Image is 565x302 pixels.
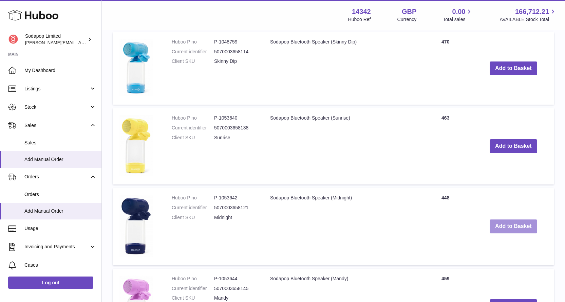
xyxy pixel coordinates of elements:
[172,205,214,211] dt: Current identifier
[443,7,473,23] a: 0.00 Total sales
[24,86,89,92] span: Listings
[172,195,214,201] dt: Huboo P no
[490,61,537,75] button: Add to Basket
[24,104,89,110] span: Stock
[490,139,537,153] button: Add to Basket
[25,40,136,45] span: [PERSON_NAME][EMAIL_ADDRESS][DOMAIN_NAME]
[214,49,257,55] dd: 5070003658114
[25,33,86,46] div: Sodapop Limited
[214,295,257,301] dd: Mandy
[214,205,257,211] dd: 5070003658121
[214,195,257,201] dd: P-1053642
[348,16,371,23] div: Huboo Ref
[172,214,214,221] dt: Client SKU
[418,108,473,184] td: 463
[24,208,96,214] span: Add Manual Order
[172,285,214,292] dt: Current identifier
[402,7,416,16] strong: GBP
[172,125,214,131] dt: Current identifier
[24,156,96,163] span: Add Manual Order
[172,58,214,65] dt: Client SKU
[214,135,257,141] dd: Sunrise
[24,244,89,250] span: Invoicing and Payments
[500,7,557,23] a: 166,712.21 AVAILABLE Stock Total
[214,285,257,292] dd: 5070003658145
[24,67,96,74] span: My Dashboard
[8,277,93,289] a: Log out
[418,188,473,265] td: 448
[24,191,96,198] span: Orders
[172,39,214,45] dt: Huboo P no
[119,39,153,96] img: Sodapop Bluetooth Speaker (Skinny Dip)
[24,122,89,129] span: Sales
[418,32,473,105] td: 470
[214,115,257,121] dd: P-1053640
[172,135,214,141] dt: Client SKU
[352,7,371,16] strong: 14342
[24,262,96,268] span: Cases
[119,115,153,176] img: Sodapop Bluetooth Speaker (Sunrise)
[500,16,557,23] span: AVAILABLE Stock Total
[24,140,96,146] span: Sales
[119,195,153,257] img: Sodapop Bluetooth Speaker (Midnight)
[397,16,417,23] div: Currency
[172,115,214,121] dt: Huboo P no
[214,39,257,45] dd: P-1048759
[172,49,214,55] dt: Current identifier
[172,295,214,301] dt: Client SKU
[452,7,466,16] span: 0.00
[214,125,257,131] dd: 5070003658138
[263,32,418,105] td: Sodapop Bluetooth Speaker (Skinny Dip)
[8,34,18,45] img: david@sodapop-audio.co.uk
[214,214,257,221] dd: Midnight
[263,188,418,265] td: Sodapop Bluetooth Speaker (Midnight)
[515,7,549,16] span: 166,712.21
[24,174,89,180] span: Orders
[214,58,257,65] dd: Skinny Dip
[172,276,214,282] dt: Huboo P no
[24,225,96,232] span: Usage
[490,219,537,233] button: Add to Basket
[214,276,257,282] dd: P-1053644
[443,16,473,23] span: Total sales
[263,108,418,184] td: Sodapop Bluetooth Speaker (Sunrise)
